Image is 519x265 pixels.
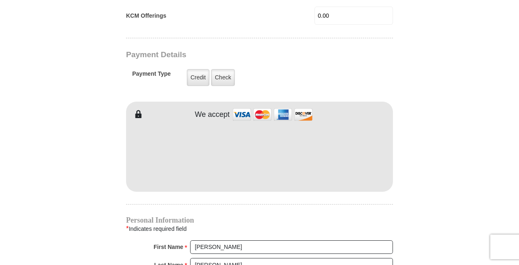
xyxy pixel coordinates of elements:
[195,110,230,119] h4: We accept
[154,241,183,253] strong: First Name
[126,50,335,60] h3: Payment Details
[211,69,235,86] label: Check
[315,7,393,25] input: Enter Amount
[126,217,393,223] h4: Personal Information
[126,12,166,20] label: KCM Offerings
[232,106,314,123] img: credit cards accepted
[126,223,393,234] div: Indicates required field
[132,70,171,81] h5: Payment Type
[187,69,209,86] label: Credit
